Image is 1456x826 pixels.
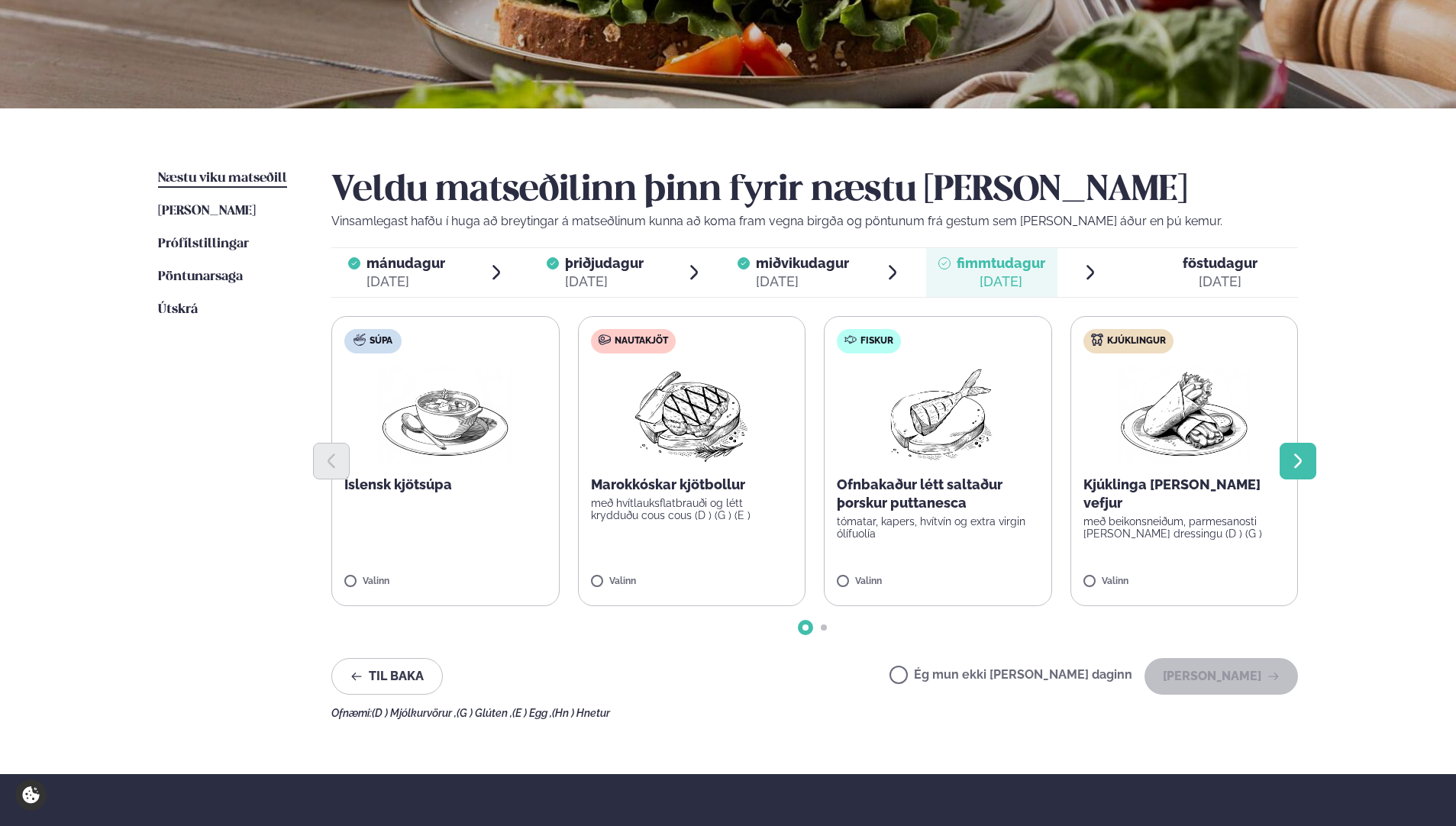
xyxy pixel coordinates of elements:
button: Next slide [1280,443,1316,479]
div: [DATE] [1183,273,1257,291]
span: Go to slide 1 [802,624,809,631]
span: fimmtudagur [957,255,1045,271]
p: Íslensk kjötsúpa [344,476,547,494]
span: [PERSON_NAME] [158,205,256,218]
p: Vinsamlegast hafðu í huga að breytingar á matseðlinum kunna að koma fram vegna birgða og pöntunum... [331,212,1298,231]
div: [DATE] [756,273,849,291]
p: Kjúklinga [PERSON_NAME] vefjur [1083,476,1286,512]
span: Útskrá [158,303,198,316]
a: Útskrá [158,301,198,319]
span: Fiskur [860,335,893,347]
span: Prófílstillingar [158,237,249,250]
div: [DATE] [366,273,445,291]
span: Súpa [370,335,392,347]
span: Go to slide 2 [821,624,827,631]
p: tómatar, kapers, hvítvín og extra virgin ólífuolía [837,515,1039,540]
img: beef.svg [599,334,611,346]
span: (Hn ) Hnetur [552,707,610,719]
button: Til baka [331,658,443,695]
span: Nautakjöt [615,335,668,347]
span: (G ) Glúten , [457,707,512,719]
a: Næstu viku matseðill [158,169,287,188]
img: Soup.png [378,366,512,463]
span: miðvikudagur [756,255,849,271]
p: Marokkóskar kjötbollur [591,476,793,494]
img: soup.svg [354,334,366,346]
img: Beef-Meat.png [624,366,759,463]
img: fish.svg [844,334,857,346]
span: föstudagur [1183,255,1257,271]
span: (E ) Egg , [512,707,552,719]
button: [PERSON_NAME] [1144,658,1298,695]
button: Previous slide [313,443,350,479]
span: (D ) Mjólkurvörur , [372,707,457,719]
img: Fish.png [870,366,1006,463]
span: Pöntunarsaga [158,270,243,283]
a: Pöntunarsaga [158,268,243,286]
a: Cookie settings [15,779,47,811]
div: [DATE] [565,273,644,291]
img: chicken.svg [1091,334,1103,346]
span: Kjúklingur [1107,335,1166,347]
img: Wraps.png [1117,366,1251,463]
span: þriðjudagur [565,255,644,271]
div: [DATE] [957,273,1045,291]
p: með beikonsneiðum, parmesanosti [PERSON_NAME] dressingu (D ) (G ) [1083,515,1286,540]
span: mánudagur [366,255,445,271]
a: [PERSON_NAME] [158,202,256,221]
div: Ofnæmi: [331,707,1298,719]
p: með hvítlauksflatbrauði og létt krydduðu cous cous (D ) (G ) (E ) [591,497,793,521]
p: Ofnbakaður létt saltaður þorskur puttanesca [837,476,1039,512]
a: Prófílstillingar [158,235,249,253]
span: Næstu viku matseðill [158,172,287,185]
h2: Veldu matseðilinn þinn fyrir næstu [PERSON_NAME] [331,169,1298,212]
